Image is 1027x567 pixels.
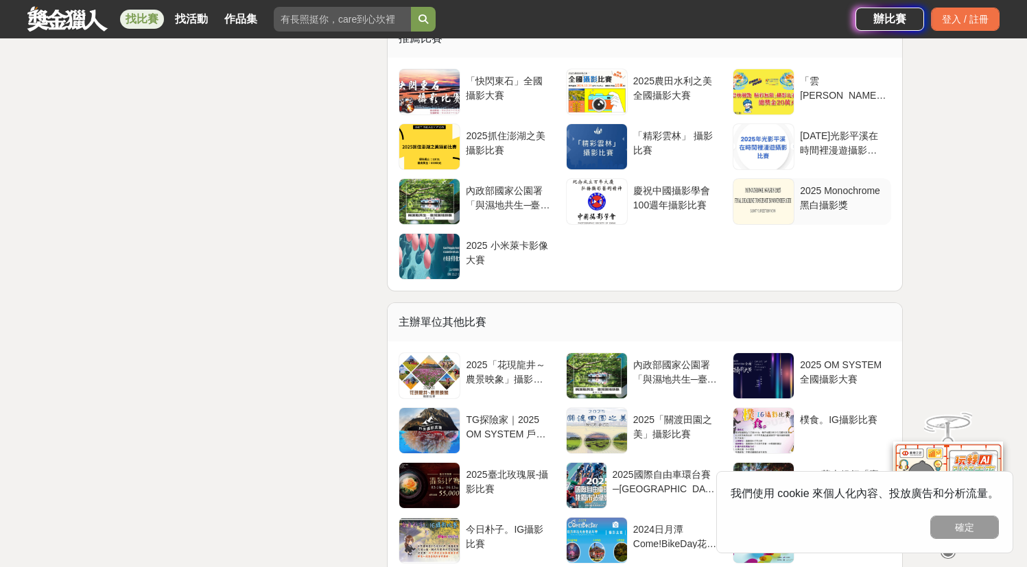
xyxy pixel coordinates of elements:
a: 今日朴子。IG攝影比賽 [399,517,557,564]
input: 有長照挺你，care到心坎裡！青春出手，拍出照顧 影音徵件活動 [274,7,411,32]
div: 慶祝中國攝影學會100週年攝影比賽 [633,184,719,210]
a: 內政部國家公園署「與濕地共生─臺灣濕地映像」攝影比賽 [566,352,724,399]
a: 「雲[PERSON_NAME] 精彩無限」攝影比賽 [733,69,891,115]
a: 2025農田水利之美 全國攝影大賽 [566,69,724,115]
img: d2146d9a-e6f6-4337-9592-8cefde37ba6b.png [893,442,1003,533]
div: 登入 / 註冊 [931,8,1000,31]
a: 辦比賽 [855,8,924,31]
a: 「精彩雲林」 攝影比賽 [566,123,724,170]
div: 內政部國家公園署「與濕地共生─臺灣濕地映像」攝影比賽 [633,358,719,384]
a: 慶祝中國攝影學會100週年攝影比賽 [566,178,724,225]
a: 樸食。IG攝影比賽 [733,407,891,454]
div: 2025「關渡田園之美」攝影比賽 [633,413,719,439]
div: 2025農田水利之美 全國攝影大賽 [633,74,719,100]
a: 2025 小米萊卡影像大賽 [399,233,557,280]
div: 2025抓住澎湖之美攝影比賽 [466,129,552,155]
a: 內政部國家公園署「與濕地共生─臺灣濕地映像」攝影比賽 [399,178,557,225]
div: 2025臺北玫瑰展-攝影比賽 [466,468,552,494]
div: 今日朴子。IG攝影比賽 [466,522,552,548]
a: 2025華南銀行「臺灣之美-光的生命力」全國攝影大賽 [733,462,891,509]
a: 找比賽 [120,10,164,29]
a: 「快閃東石」全國攝影大賽 [399,69,557,115]
a: 2025 Monochrome 黑白攝影獎 [733,178,891,225]
div: 「快閃東石」全國攝影大賽 [466,74,552,100]
div: 「雲[PERSON_NAME] 精彩無限」攝影比賽 [800,74,886,100]
a: 作品集 [219,10,263,29]
a: 2025 OM SYSTEM全國攝影大賽 [733,352,891,399]
div: 「精彩雲林」 攝影比賽 [633,129,719,155]
button: 確定 [930,516,999,539]
a: TG探險家｜2025 OM SYSTEM 戶外攝影比賽 [399,407,557,454]
div: 2025國際自由車環台賽─[GEOGRAPHIC_DATA]攝影比賽 [613,468,720,494]
a: 2025抓住澎湖之美攝影比賽 [399,123,557,170]
div: 內政部國家公園署「與濕地共生─臺灣濕地映像」攝影比賽 [466,184,552,210]
a: 2025「關渡田園之美」攝影比賽 [566,407,724,454]
div: 2025「花現龍井～農景映象」攝影比賽 [466,358,552,384]
div: 2025 OM SYSTEM全國攝影大賽 [800,358,886,384]
div: 2025華南銀行「臺灣之美-光的生命力」全國攝影大賽 [800,468,886,494]
a: 2024日月潭Come!BikeDay花火音樂嘉年華攝影比賽 [566,517,724,564]
a: 2025「花現龍井～農景映象」攝影比賽 [399,352,557,399]
a: 2025臺北玫瑰展-攝影比賽 [399,462,557,509]
div: 2025 小米萊卡影像大賽 [466,239,552,265]
div: 主辦單位其他比賽 [388,303,902,341]
a: 2025國際自由車環台賽─[GEOGRAPHIC_DATA]攝影比賽 [566,462,724,509]
a: [DATE]光影平溪在時間裡漫遊攝影比賽 [733,123,891,170]
div: [DATE]光影平溪在時間裡漫遊攝影比賽 [800,129,886,155]
a: 找活動 [169,10,213,29]
div: TG探險家｜2025 OM SYSTEM 戶外攝影比賽 [466,413,552,439]
div: 2025 Monochrome 黑白攝影獎 [800,184,886,210]
div: 樸食。IG攝影比賽 [800,413,886,439]
div: 2024日月潭Come!BikeDay花火音樂嘉年華攝影比賽 [633,522,719,548]
span: 我們使用 cookie 來個人化內容、投放廣告和分析流量。 [731,487,999,499]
